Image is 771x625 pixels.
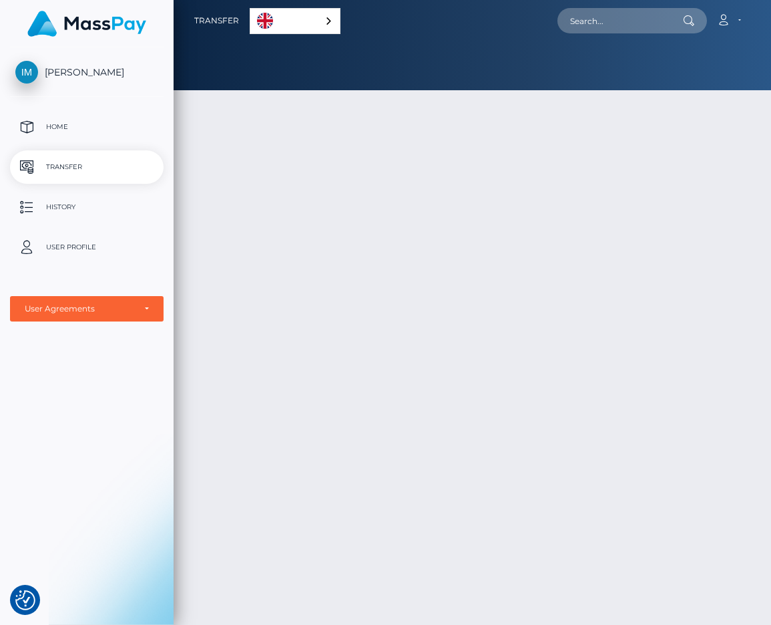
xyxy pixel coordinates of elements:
div: User Agreements [25,303,134,314]
input: Search... [557,8,683,33]
img: Revisit consent button [15,590,35,610]
button: User Agreements [10,296,164,322]
a: English [250,9,340,33]
img: MassPay [27,11,146,37]
button: Consent Preferences [15,590,35,610]
div: Language [250,8,340,34]
a: History [10,191,164,224]
span: [PERSON_NAME] [10,66,164,78]
p: Home [15,117,158,137]
p: User Profile [15,237,158,257]
p: Transfer [15,157,158,177]
a: Transfer [10,150,164,184]
a: Transfer [194,7,239,35]
p: History [15,197,158,217]
a: User Profile [10,231,164,264]
a: Home [10,110,164,144]
aside: Language selected: English [250,8,340,34]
